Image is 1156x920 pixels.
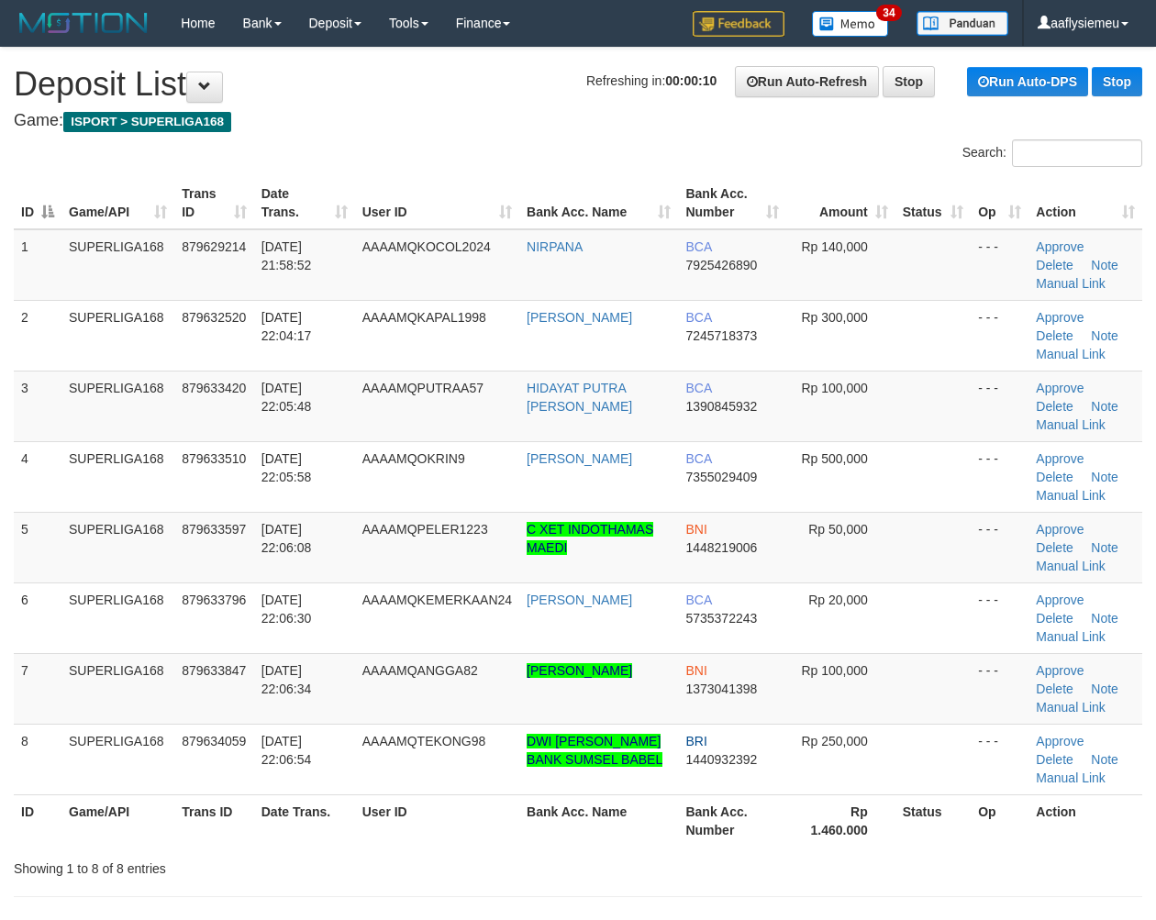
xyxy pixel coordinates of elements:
a: Delete [1036,328,1073,343]
span: BCA [685,451,711,466]
span: 879633420 [182,381,246,395]
a: Manual Link [1036,559,1106,573]
td: 6 [14,582,61,653]
a: Approve [1036,381,1084,395]
img: Button%20Memo.svg [812,11,889,37]
span: BNI [685,522,706,537]
a: Manual Link [1036,347,1106,361]
th: Status [895,794,971,847]
span: [DATE] 22:04:17 [261,310,312,343]
span: Rp 100,000 [801,663,867,678]
span: [DATE] 22:05:58 [261,451,312,484]
td: - - - [971,653,1028,724]
td: SUPERLIGA168 [61,229,174,301]
th: Game/API [61,794,174,847]
span: [DATE] 22:05:48 [261,381,312,414]
td: SUPERLIGA168 [61,300,174,371]
td: 1 [14,229,61,301]
th: Game/API: activate to sort column ascending [61,177,174,229]
th: Op: activate to sort column ascending [971,177,1028,229]
th: Bank Acc. Number [678,794,785,847]
a: Note [1091,258,1118,272]
span: AAAAMQKEMERKAAN24 [362,593,512,607]
a: Approve [1036,734,1084,748]
td: - - - [971,300,1028,371]
span: BNI [685,663,706,678]
span: BCA [685,593,711,607]
a: Approve [1036,239,1084,254]
a: Run Auto-DPS [967,67,1088,96]
span: 879633847 [182,663,246,678]
a: Delete [1036,540,1073,555]
a: Manual Link [1036,488,1106,503]
a: Approve [1036,593,1084,607]
span: Copy 5735372243 to clipboard [685,611,757,626]
span: BCA [685,239,711,254]
td: - - - [971,512,1028,582]
span: AAAAMQPELER1223 [362,522,488,537]
th: Status: activate to sort column ascending [895,177,971,229]
span: Copy 1448219006 to clipboard [685,540,757,555]
td: 2 [14,300,61,371]
td: 4 [14,441,61,512]
a: Delete [1036,399,1073,414]
a: Delete [1036,682,1073,696]
strong: 00:00:10 [665,73,717,88]
th: Rp 1.460.000 [786,794,895,847]
a: [PERSON_NAME] [527,663,632,678]
a: [PERSON_NAME] [527,593,632,607]
span: AAAAMQOKRIN9 [362,451,465,466]
td: - - - [971,724,1028,794]
a: HIDAYAT PUTRA [PERSON_NAME] [527,381,632,414]
img: Feedback.jpg [693,11,784,37]
a: C XET INDOTHAMAS MAEDI [527,522,653,555]
span: BCA [685,381,711,395]
span: 879634059 [182,734,246,748]
a: Approve [1036,522,1084,537]
td: SUPERLIGA168 [61,441,174,512]
span: [DATE] 22:06:30 [261,593,312,626]
a: Note [1091,682,1118,696]
a: Manual Link [1036,629,1106,644]
span: [DATE] 22:06:54 [261,734,312,767]
th: Bank Acc. Name [519,794,678,847]
span: Refreshing in: [586,73,717,88]
h4: Game: [14,112,1142,130]
span: Copy 7355029409 to clipboard [685,470,757,484]
a: Delete [1036,752,1073,767]
a: Note [1091,752,1118,767]
th: Trans ID [174,794,254,847]
span: [DATE] 22:06:34 [261,663,312,696]
span: AAAAMQTEKONG98 [362,734,486,748]
span: Rp 100,000 [801,381,867,395]
th: Bank Acc. Number: activate to sort column ascending [678,177,785,229]
span: Copy 1373041398 to clipboard [685,682,757,696]
span: AAAAMQKOCOL2024 [362,239,491,254]
span: 879633597 [182,522,246,537]
h1: Deposit List [14,66,1142,103]
span: 879632520 [182,310,246,325]
span: BRI [685,734,706,748]
th: Trans ID: activate to sort column ascending [174,177,254,229]
span: [DATE] 22:06:08 [261,522,312,555]
span: Rp 140,000 [801,239,867,254]
span: 879633510 [182,451,246,466]
span: Copy 1390845932 to clipboard [685,399,757,414]
th: Date Trans.: activate to sort column ascending [254,177,355,229]
a: Note [1091,540,1118,555]
span: [DATE] 21:58:52 [261,239,312,272]
a: [PERSON_NAME] [527,310,632,325]
span: Copy 7925426890 to clipboard [685,258,757,272]
span: Copy 1440932392 to clipboard [685,752,757,767]
a: Approve [1036,451,1084,466]
th: Amount: activate to sort column ascending [786,177,895,229]
td: 3 [14,371,61,441]
a: Stop [883,66,935,97]
a: Manual Link [1036,276,1106,291]
span: BCA [685,310,711,325]
th: User ID [355,794,519,847]
td: - - - [971,441,1028,512]
span: AAAAMQKAPAL1998 [362,310,486,325]
td: SUPERLIGA168 [61,371,174,441]
th: ID [14,794,61,847]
